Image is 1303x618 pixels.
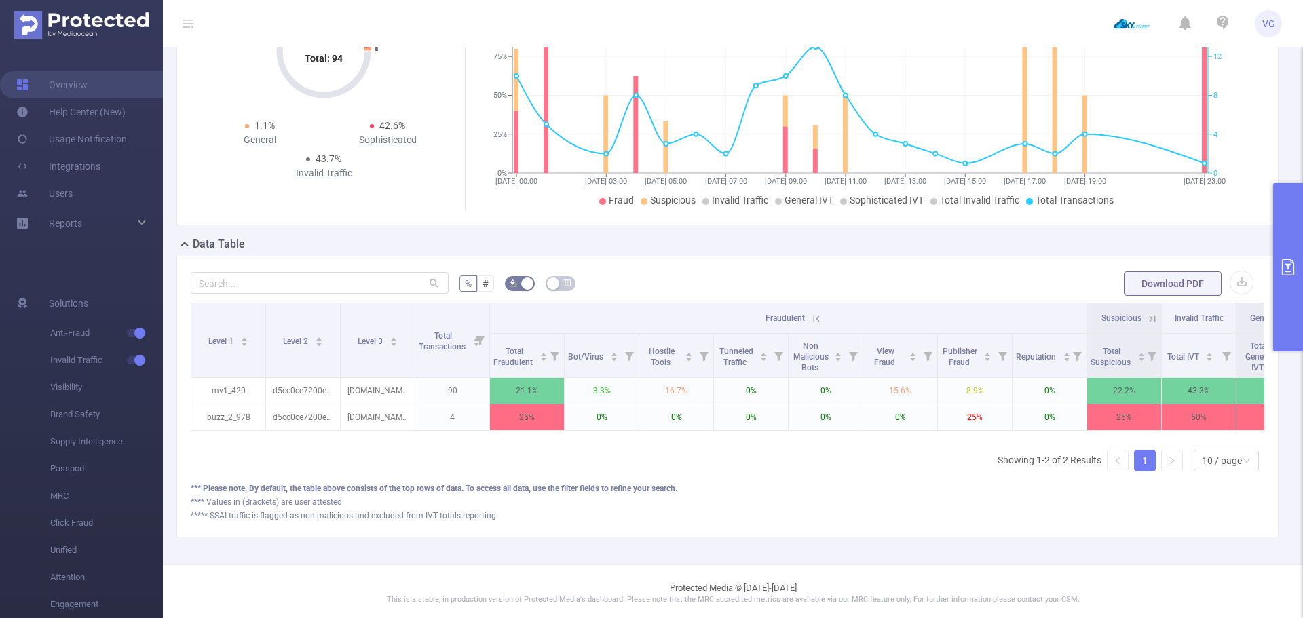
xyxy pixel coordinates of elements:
p: 8.9% [938,378,1012,404]
p: 0% [789,404,863,430]
div: Sort [540,351,548,359]
span: Total Transactions [1036,195,1114,206]
p: 21.1% [490,378,564,404]
span: Level 1 [208,336,235,346]
span: Visibility [50,374,163,401]
tspan: [DATE] 19:00 [1063,177,1106,186]
span: Total IVT [1167,352,1201,362]
i: icon: caret-up [909,351,917,355]
i: icon: caret-up [315,335,322,339]
span: Level 2 [283,336,310,346]
i: icon: caret-down [1137,355,1145,360]
i: icon: caret-up [760,351,768,355]
p: 25% [490,404,564,430]
tspan: [DATE] 23:00 [1184,177,1226,186]
span: Total Transactions [419,331,468,351]
tspan: 0% [497,169,507,178]
i: icon: caret-up [835,351,842,355]
span: % [465,278,472,289]
p: 25% [1087,404,1161,430]
i: Filter menu [844,334,863,377]
span: Total General IVT [1245,341,1272,372]
p: 25% [938,404,1012,430]
button: Download PDF [1124,271,1222,296]
i: icon: caret-down [1206,355,1213,360]
p: 0% [1013,378,1087,404]
p: [DOMAIN_NAME] [341,404,415,430]
tspan: [DATE] 11:00 [824,177,866,186]
div: Sort [1063,351,1071,359]
div: *** Please note, By default, the table above consists of the top rows of data. To access all data... [191,482,1264,495]
tspan: 8 [1213,92,1217,100]
span: Fraud [609,195,634,206]
p: 15.6% [863,378,937,404]
i: icon: caret-up [240,335,248,339]
div: Sort [759,351,768,359]
span: Non Malicious Bots [793,341,829,372]
tspan: [DATE] 17:00 [1004,177,1046,186]
i: icon: table [563,279,571,287]
p: 0% [565,404,639,430]
p: 90 [415,378,489,404]
a: Reports [49,210,82,237]
tspan: 25% [493,130,507,139]
span: General IVT [785,195,833,206]
div: ***** SSAI traffic is flagged as non-malicious and excluded from IVT totals reporting [191,509,1264,522]
span: Engagement [50,591,163,618]
span: Solutions [49,290,88,317]
i: icon: caret-up [1063,351,1070,355]
span: Brand Safety [50,401,163,428]
li: Showing 1-2 of 2 Results [998,450,1101,471]
p: d5cc0ce7200e6621a279f4c513ef7859 [266,404,340,430]
i: Filter menu [545,334,564,377]
tspan: [DATE] 07:00 [704,177,747,186]
div: Sort [315,335,323,343]
i: icon: caret-down [1063,355,1070,360]
i: icon: caret-up [540,351,547,355]
div: Sort [390,335,398,343]
tspan: [DATE] 13:00 [884,177,926,186]
span: View Fraud [874,347,897,367]
i: Filter menu [769,334,788,377]
i: icon: caret-up [1206,351,1213,355]
tspan: 12 [1213,52,1222,61]
p: 50% [1162,404,1236,430]
a: Overview [16,71,88,98]
div: General [196,133,324,147]
img: Protected Media [14,11,149,39]
div: Sort [983,351,992,359]
i: icon: caret-up [685,351,693,355]
span: Invalid Traffic [50,347,163,374]
div: Sort [240,335,248,343]
tspan: [DATE] 09:00 [764,177,806,186]
i: icon: caret-up [390,335,397,339]
span: Supply Intelligence [50,428,163,455]
i: icon: caret-up [984,351,992,355]
span: 1.1% [254,120,275,131]
i: icon: caret-down [610,355,618,360]
tspan: [DATE] 15:00 [944,177,986,186]
div: Sort [1137,351,1146,359]
i: Filter menu [918,334,937,377]
tspan: 75% [493,52,507,61]
h2: Data Table [193,236,245,252]
i: icon: caret-up [610,351,618,355]
span: Sophisticated IVT [850,195,924,206]
tspan: [DATE] 00:00 [495,177,537,186]
span: Suspicious [1101,313,1141,323]
i: icon: caret-down [390,341,397,345]
i: Filter menu [620,334,639,377]
span: Invalid Traffic [1175,313,1224,323]
i: icon: caret-down [835,355,842,360]
tspan: [DATE] 05:00 [645,177,687,186]
i: icon: left [1114,457,1122,465]
tspan: [DATE] 03:00 [585,177,627,186]
p: 0% [714,378,788,404]
span: Unified [50,537,163,564]
span: Reports [49,218,82,229]
li: Previous Page [1107,450,1129,471]
li: 1 [1134,450,1156,471]
p: 0% [714,404,788,430]
span: Publisher Fraud [943,347,977,367]
p: 0% [1013,404,1087,430]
